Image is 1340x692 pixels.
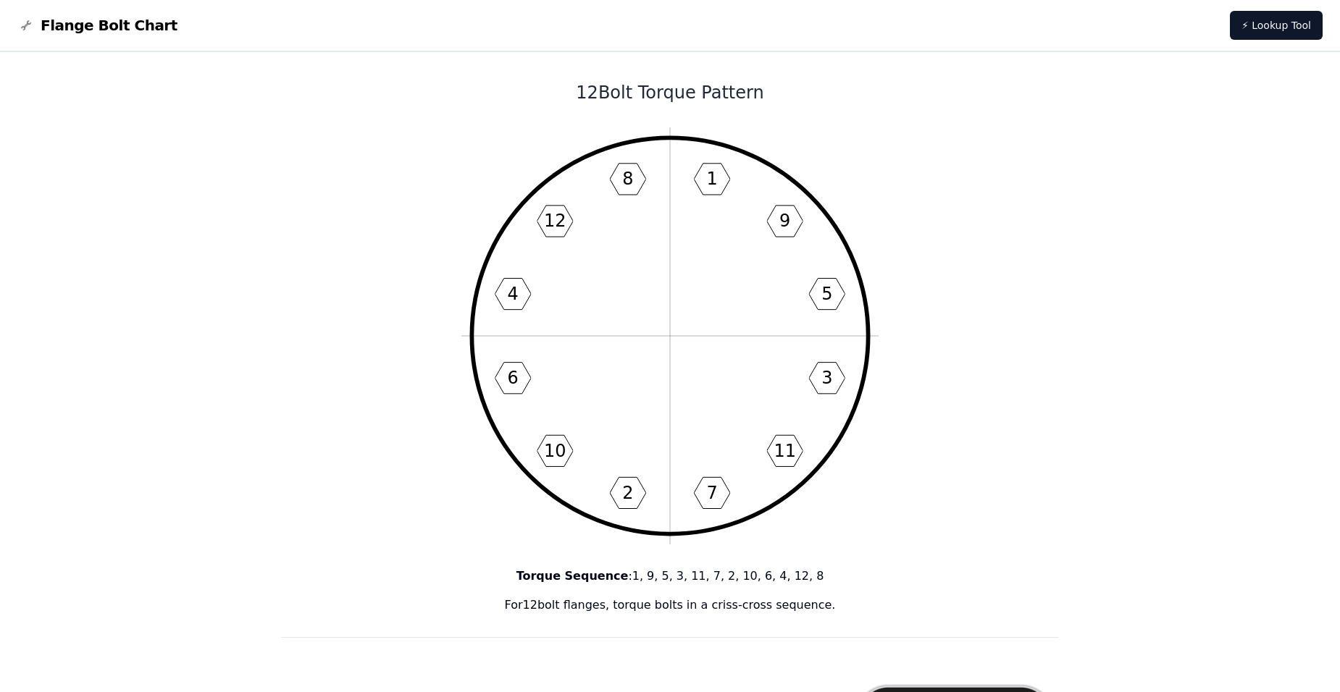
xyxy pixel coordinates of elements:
img: Flange Bolt Chart Logo [17,17,35,34]
text: 8 [622,169,633,189]
text: 10 [544,441,566,461]
p: For 12 bolt flanges, torque bolts in a criss-cross sequence. [281,596,1059,614]
text: 5 [821,284,832,304]
a: Flange Bolt Chart LogoFlange Bolt Chart [17,15,177,35]
text: 11 [774,441,795,461]
text: 6 [508,368,519,388]
span: Flange Bolt Chart [41,15,177,35]
text: 4 [508,284,519,304]
text: 3 [821,368,832,388]
b: Torque Sequence [516,569,629,583]
text: 9 [779,211,790,231]
text: 1 [706,169,717,189]
text: 7 [706,483,717,503]
a: ⚡ Lookup Tool [1230,11,1323,40]
h1: 12 Bolt Torque Pattern [281,81,1059,104]
text: 2 [622,483,633,503]
p: : 1, 9, 5, 3, 11, 7, 2, 10, 6, 4, 12, 8 [281,567,1059,585]
text: 12 [544,211,566,231]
